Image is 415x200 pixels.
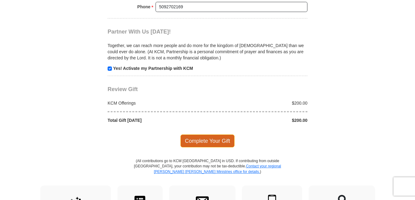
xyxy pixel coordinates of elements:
span: Review Gift [108,86,138,92]
strong: Phone [137,2,151,11]
span: Complete Your Gift [180,134,235,147]
div: $200.00 [207,117,311,123]
div: KCM Offerings [105,100,208,106]
strong: Yes! Activate my Partnership with KCM [113,66,193,71]
div: Total Gift [DATE] [105,117,208,123]
a: Contact your regional [PERSON_NAME] [PERSON_NAME] Ministries office for details. [154,164,281,174]
p: (All contributions go to KCM [GEOGRAPHIC_DATA] in USD. If contributing from outside [GEOGRAPHIC_D... [134,158,281,185]
p: Together, we can reach more people and do more for the kingdom of [DEMOGRAPHIC_DATA] than we coul... [108,42,307,61]
div: $200.00 [207,100,311,106]
span: Partner With Us [DATE]! [108,29,171,35]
